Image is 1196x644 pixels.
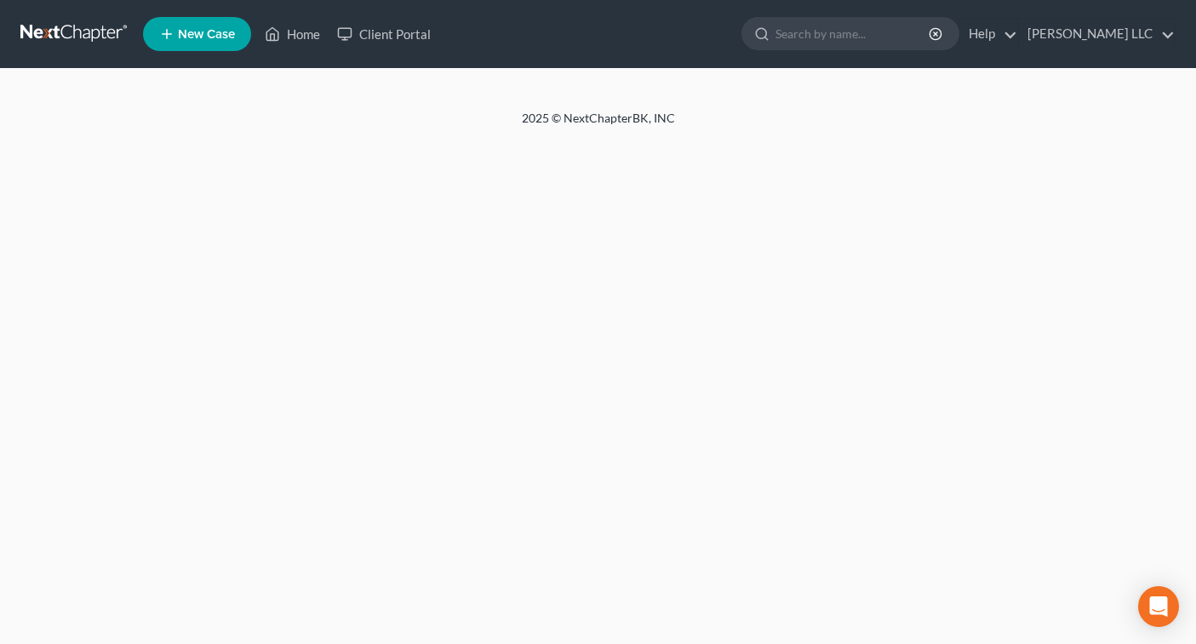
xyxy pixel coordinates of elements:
input: Search by name... [775,18,931,49]
div: 2025 © NextChapterBK, INC [113,110,1084,140]
a: Home [256,19,329,49]
div: Open Intercom Messenger [1138,586,1179,627]
a: [PERSON_NAME] LLC [1019,19,1175,49]
span: New Case [178,28,235,41]
a: Client Portal [329,19,439,49]
a: Help [960,19,1017,49]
